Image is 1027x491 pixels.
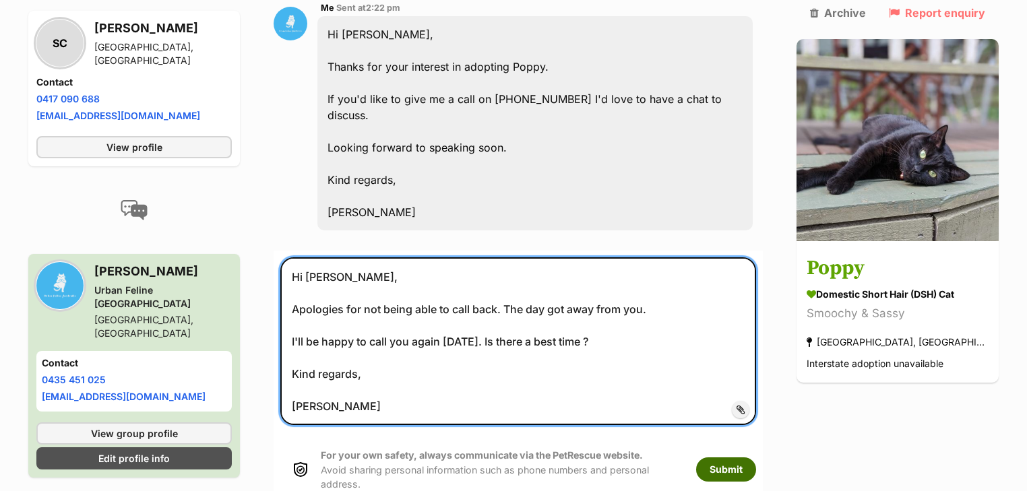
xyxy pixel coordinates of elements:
[36,136,232,158] a: View profile
[36,93,100,104] a: 0417 090 688
[106,140,162,154] span: View profile
[36,110,200,121] a: [EMAIL_ADDRESS][DOMAIN_NAME]
[696,457,756,482] button: Submit
[42,356,226,370] h4: Contact
[797,39,999,241] img: Poppy
[321,3,334,13] span: Me
[321,449,643,461] strong: For your own safety, always communicate via the PetRescue website.
[98,451,170,465] span: Edit profile info
[807,358,943,370] span: Interstate adoption unavailable
[94,262,232,281] h3: [PERSON_NAME]
[366,3,400,13] span: 2:22 pm
[36,422,232,445] a: View group profile
[336,3,400,13] span: Sent at
[36,447,232,469] a: Edit profile info
[36,20,84,67] div: SC
[94,19,232,38] h3: [PERSON_NAME]
[321,448,683,491] p: Avoid sharing personal information such as phone numbers and personal address.
[889,7,985,19] a: Report enquiry
[94,284,232,310] div: Urban Feline [GEOGRAPHIC_DATA]
[797,244,999,383] a: Poppy Domestic Short Hair (DSH) Cat Smoochy & Sassy [GEOGRAPHIC_DATA], [GEOGRAPHIC_DATA] Intersta...
[91,426,178,440] span: View group profile
[810,7,866,19] a: Archive
[94,40,232,67] div: [GEOGRAPHIC_DATA], [GEOGRAPHIC_DATA]
[36,75,232,89] h4: Contact
[274,7,307,40] img: Daniel Lewis profile pic
[317,16,753,230] div: Hi [PERSON_NAME], Thanks for your interest in adopting Poppy. If you'd like to give me a call on ...
[42,391,206,402] a: [EMAIL_ADDRESS][DOMAIN_NAME]
[807,305,989,323] div: Smoochy & Sassy
[807,288,989,302] div: Domestic Short Hair (DSH) Cat
[807,254,989,284] h3: Poppy
[121,200,148,220] img: conversation-icon-4a6f8262b818ee0b60e3300018af0b2d0b884aa5de6e9bcb8d3d4eeb1a70a7c4.svg
[36,262,84,309] img: Urban Feline Australia profile pic
[94,313,232,340] div: [GEOGRAPHIC_DATA], [GEOGRAPHIC_DATA]
[807,333,989,352] div: [GEOGRAPHIC_DATA], [GEOGRAPHIC_DATA]
[42,374,106,385] a: 0435 451 025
